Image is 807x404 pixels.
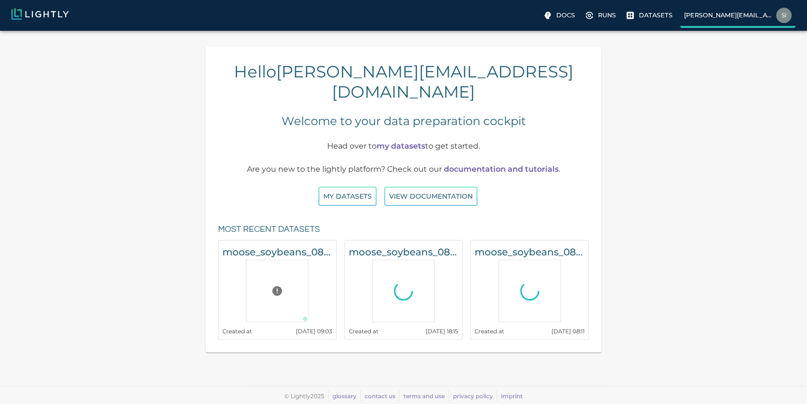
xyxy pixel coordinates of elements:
span: © Lightly 2025 [284,392,324,400]
a: contact us [365,392,395,400]
small: Created at [349,328,379,335]
h5: Welcome to your data preparation cockpit [281,114,526,129]
h6: moose_soybeans_0806_nrg_div [475,244,585,260]
small: [DATE] 18:15 [426,328,458,335]
a: my datasets [377,141,425,151]
img: Lightly [12,8,69,20]
p: Are you new to the lightly platform? Check out our . [246,164,561,175]
button: View documentation [384,187,477,206]
h6: Most recent datasets [218,222,320,237]
button: My Datasets [318,187,377,206]
p: [PERSON_NAME][EMAIL_ADDRESS][DOMAIN_NAME] [684,11,772,20]
p: Runs [598,11,616,20]
p: Docs [556,11,575,20]
p: Head over to to get started. [246,140,561,152]
a: [PERSON_NAME][EMAIL_ADDRESS][DOMAIN_NAME]silvana.lukarska@bluerivertech.com [680,5,795,26]
a: My Datasets [318,191,377,201]
h6: moose_soybeans_0806_nrg_div_2 [349,244,459,260]
label: [PERSON_NAME][EMAIL_ADDRESS][DOMAIN_NAME]silvana.lukarska@bluerivertech.com [680,5,795,28]
a: moose_soybeans_0806_nrg_div_jpgPreview cannot be loaded. Please ensure the datasource is configur... [218,240,337,340]
a: imprint [501,392,523,400]
small: [DATE] 08:11 [551,328,585,335]
a: privacy policy [453,392,493,400]
h4: Hello [PERSON_NAME][EMAIL_ADDRESS][DOMAIN_NAME] [213,62,594,102]
small: [DATE] 09:03 [296,328,332,335]
button: Preview cannot be loaded. Please ensure the datasource is configured correctly and that the refer... [268,281,287,301]
small: Created at [222,328,252,335]
a: documentation and tutorials [444,164,559,174]
small: Created at [475,328,504,335]
a: View documentation [384,191,477,201]
h6: moose_soybeans_0806_nrg_div_jpg [222,244,332,260]
a: moose_soybeans_0806_nrg_div_2Created at[DATE] 18:15 [344,240,463,340]
a: terms and use [403,392,445,400]
a: glossary [332,392,356,400]
a: moose_soybeans_0806_nrg_divCreated at[DATE] 08:11 [470,240,589,340]
label: Docs [541,8,579,23]
img: silvana.lukarska@bluerivertech.com [776,8,792,23]
label: Runs [583,8,620,23]
label: Datasets [624,8,676,23]
p: Datasets [639,11,672,20]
